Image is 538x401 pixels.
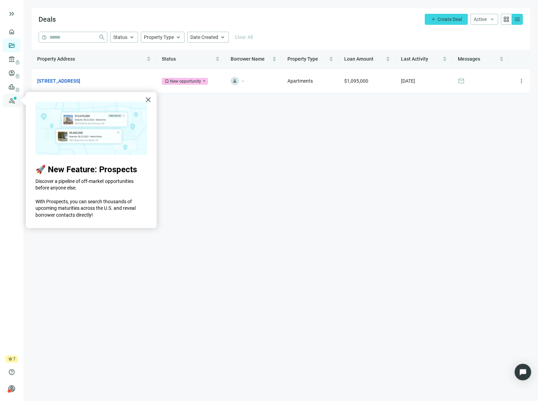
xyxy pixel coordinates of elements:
h2: 🚀 New Feature: Prospects [35,165,147,175]
span: Loan Amount [344,56,373,62]
span: crown [8,357,12,361]
span: - [242,77,244,85]
span: person [232,79,237,83]
a: [STREET_ADDRESS] [37,77,80,85]
span: Status [113,34,127,40]
span: Property Address [37,56,75,62]
span: mail [458,78,465,84]
span: Apartments [287,78,313,84]
div: Open Intercom Messenger [515,364,531,380]
span: Status [162,56,176,62]
span: 7 [13,356,15,362]
span: keyboard_arrow_down [489,17,495,22]
span: grid_view [503,16,510,23]
span: Property Type [287,56,318,62]
span: Property Type [144,34,174,40]
span: Messages [458,56,480,62]
span: bookmark [165,79,169,84]
span: Create Deal [437,17,462,22]
span: help [8,369,15,376]
span: [DATE] [401,78,415,84]
span: Last Activity [401,56,428,62]
p: With Prospects, you can search thousands of upcoming maturities across the U.S. and reveal borrow... [35,198,147,219]
button: Close [145,94,151,105]
span: add [431,17,436,22]
span: person [8,385,15,392]
div: New opportunity [170,78,201,85]
span: keyboard_arrow_up [175,34,181,40]
span: Date Created [190,34,218,40]
span: keyboard_arrow_up [220,34,226,40]
span: more_vert [518,78,525,84]
span: Active [474,17,487,22]
span: keyboard_arrow_up [129,34,135,40]
span: menu [514,16,521,23]
span: help [42,35,47,40]
span: keyboard_double_arrow_right [8,10,16,18]
p: Discover a pipeline of off-market opportunities before anyone else. [35,178,147,192]
span: Borrower Name [231,56,265,62]
span: $1,095,000 [344,78,368,84]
